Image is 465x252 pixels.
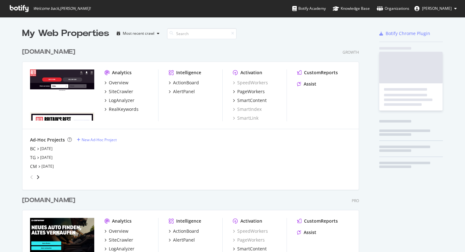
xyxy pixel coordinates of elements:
[169,80,199,86] a: ActionBoard
[112,218,132,224] div: Analytics
[237,246,267,252] div: SmartContent
[109,106,139,112] div: RealKeywords
[422,6,452,11] span: Ting Liu
[167,28,237,39] input: Search
[104,106,139,112] a: RealKeywords
[173,228,199,234] div: ActionBoard
[233,237,265,243] a: PageWorkers
[173,237,195,243] div: AlertPanel
[22,47,75,57] div: [DOMAIN_NAME]
[237,97,267,104] div: SmartContent
[40,146,53,151] a: [DATE]
[82,137,117,142] div: New Ad-Hoc Project
[304,229,316,236] div: Assist
[30,146,36,152] a: BC
[30,137,65,143] div: Ad-Hoc Projects
[36,174,40,180] div: angle-right
[333,5,370,12] div: Knowledge Base
[233,115,258,121] a: SmartLink
[233,80,268,86] a: SpeedWorkers
[77,137,117,142] a: New Ad-Hoc Project
[104,88,133,95] a: SiteCrawler
[22,47,78,57] a: [DOMAIN_NAME]
[104,246,134,252] a: LogAnalyzer
[104,80,128,86] a: Overview
[41,164,54,169] a: [DATE]
[104,228,128,234] a: Overview
[30,69,94,121] img: www.autoexpress.co.uk
[386,30,430,37] div: Botify Chrome Plugin
[240,218,262,224] div: Activation
[28,172,36,182] div: angle-left
[104,97,134,104] a: LogAnalyzer
[169,88,195,95] a: AlertPanel
[233,88,265,95] a: PageWorkers
[169,228,199,234] a: ActionBoard
[297,81,316,87] a: Assist
[379,30,430,37] a: Botify Chrome Plugin
[297,69,338,76] a: CustomReports
[237,88,265,95] div: PageWorkers
[33,6,90,11] span: Welcome back, [PERSON_NAME] !
[104,237,133,243] a: SiteCrawler
[40,155,53,160] a: [DATE]
[109,88,133,95] div: SiteCrawler
[297,229,316,236] a: Assist
[22,27,109,40] div: My Web Properties
[173,88,195,95] div: AlertPanel
[30,163,37,170] a: CM
[109,228,128,234] div: Overview
[114,28,162,39] button: Most recent crawl
[112,69,132,76] div: Analytics
[304,218,338,224] div: CustomReports
[173,80,199,86] div: ActionBoard
[22,196,75,205] div: [DOMAIN_NAME]
[343,50,359,55] div: Growth
[297,218,338,224] a: CustomReports
[240,69,262,76] div: Activation
[233,228,268,234] a: SpeedWorkers
[109,80,128,86] div: Overview
[30,154,36,161] a: TG
[109,237,133,243] div: SiteCrawler
[176,218,201,224] div: Intelligence
[176,69,201,76] div: Intelligence
[233,97,267,104] a: SmartContent
[352,198,359,203] div: Pro
[123,32,154,35] div: Most recent crawl
[22,196,78,205] a: [DOMAIN_NAME]
[304,81,316,87] div: Assist
[109,97,134,104] div: LogAnalyzer
[109,246,134,252] div: LogAnalyzer
[409,3,462,14] button: [PERSON_NAME]
[304,69,338,76] div: CustomReports
[233,246,267,252] a: SmartContent
[377,5,409,12] div: Organizations
[233,106,262,112] a: SmartIndex
[169,237,195,243] a: AlertPanel
[292,5,326,12] div: Botify Academy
